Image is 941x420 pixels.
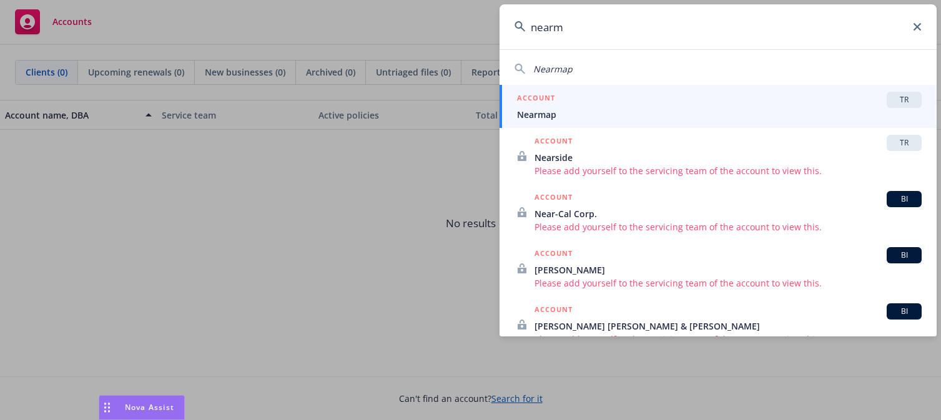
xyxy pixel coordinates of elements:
[892,137,917,149] span: TR
[99,396,115,419] div: Drag to move
[535,164,922,177] span: Please add yourself to the servicing team of the account to view this.
[535,207,922,220] span: Near-Cal Corp.
[535,247,573,262] h5: ACCOUNT
[892,250,917,261] span: BI
[125,402,174,413] span: Nova Assist
[535,263,922,276] span: [PERSON_NAME]
[892,306,917,317] span: BI
[535,276,922,290] span: Please add yourself to the servicing team of the account to view this.
[500,184,937,240] a: ACCOUNTBINear-Cal Corp.Please add yourself to the servicing team of the account to view this.
[517,108,922,121] span: Nearmap
[535,135,573,150] h5: ACCOUNT
[535,333,922,346] span: Please add yourself to the servicing team of the account to view this.
[535,191,573,206] h5: ACCOUNT
[500,4,937,49] input: Search...
[99,395,185,420] button: Nova Assist
[500,128,937,184] a: ACCOUNTTRNearsidePlease add yourself to the servicing team of the account to view this.
[535,320,922,333] span: [PERSON_NAME] [PERSON_NAME] & [PERSON_NAME]
[500,240,937,296] a: ACCOUNTBI[PERSON_NAME]Please add yourself to the servicing team of the account to view this.
[535,220,922,233] span: Please add yourself to the servicing team of the account to view this.
[517,92,555,107] h5: ACCOUNT
[500,296,937,353] a: ACCOUNTBI[PERSON_NAME] [PERSON_NAME] & [PERSON_NAME]Please add yourself to the servicing team of ...
[892,94,917,105] span: TR
[892,193,917,205] span: BI
[500,85,937,128] a: ACCOUNTTRNearmap
[535,303,573,318] h5: ACCOUNT
[535,151,922,164] span: Nearside
[533,63,573,75] span: Nearmap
